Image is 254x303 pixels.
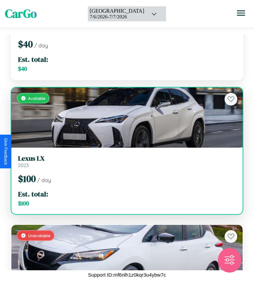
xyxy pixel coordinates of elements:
span: $ 40 [18,38,33,50]
p: Support ID: mf6nlh1z0kqr3u4ybw7c [88,270,166,279]
span: / day [34,42,48,49]
span: $ 100 [18,172,36,185]
a: Lexus LX2023 [18,154,236,168]
span: CarGo [5,6,37,22]
span: Est. total: [18,189,48,199]
span: / day [37,177,51,183]
span: Unavailable [28,233,50,238]
span: Available [28,96,45,101]
div: 7 / 6 / 2026 - 7 / 7 / 2026 [90,14,144,20]
span: $ 40 [18,65,27,73]
div: Give Feedback [3,138,8,165]
h3: Lexus LX [18,154,236,162]
span: 2023 [18,162,29,168]
div: [GEOGRAPHIC_DATA] [90,8,144,14]
span: $ 100 [18,199,29,207]
span: Est. total: [18,54,48,64]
